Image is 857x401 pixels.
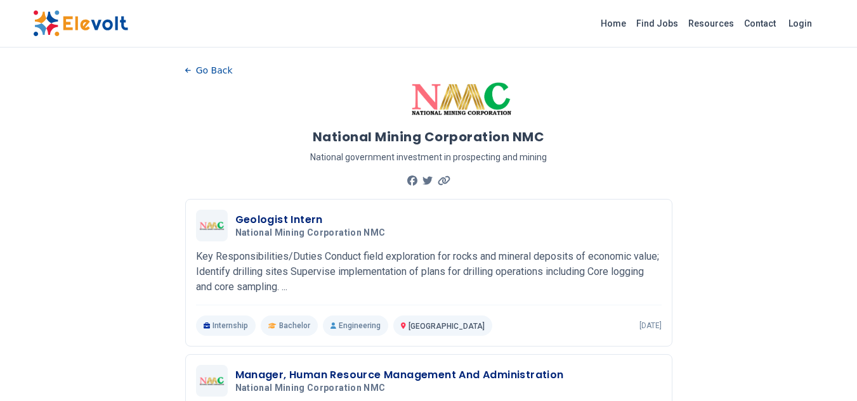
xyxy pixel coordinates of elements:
img: National Mining Corporation NMC [410,80,514,118]
p: [DATE] [639,321,662,331]
span: National Mining Corporation NMC [235,227,386,239]
p: Engineering [323,315,388,336]
a: Resources [683,13,739,34]
a: Home [596,13,631,34]
img: Elevolt [33,10,128,37]
span: Bachelor [279,321,310,331]
h3: Manager, Human Resource Management And Administration [235,367,564,383]
h3: Geologist Intern [235,212,391,227]
button: Go Back [185,61,233,80]
p: Internship [196,315,256,336]
span: National Mining Corporation NMC [235,383,386,394]
a: Find Jobs [631,13,683,34]
h1: National Mining Corporation NMC [313,128,545,146]
a: National Mining Corporation NMCGeologist InternNational Mining Corporation NMCKey Responsibilitie... [196,210,662,336]
a: Login [781,11,820,36]
p: National government investment in prospecting and mining [185,151,672,163]
span: [GEOGRAPHIC_DATA] [409,322,485,331]
a: Contact [739,13,781,34]
img: National Mining Corporation NMC [199,376,225,386]
img: National Mining Corporation NMC [199,221,225,231]
p: Key Responsibilities/Duties Conduct field exploration for rocks and mineral deposits of economic ... [196,249,662,295]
